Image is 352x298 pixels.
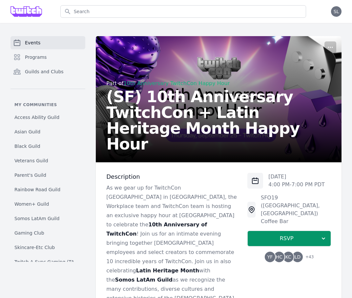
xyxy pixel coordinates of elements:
span: + 43 [301,253,314,262]
span: YF [267,255,273,259]
a: 10th Anniversary TwitchCon Happy Hour [123,80,230,86]
a: Black Guild [10,140,85,152]
a: Guilds and Clubs [10,65,85,78]
span: Gaming Club [14,230,44,236]
h3: Description [106,173,237,181]
span: Programs [25,54,47,60]
a: Somos LatAm Guild [10,213,85,224]
span: Twitch A-Sync Gaming (TAG) Club [14,259,81,265]
p: [DATE] [268,173,325,181]
span: Black Guild [14,143,40,149]
h2: (SF) 10th Anniversary TwitchCon + Latin Heritage Month Happy Hour [106,89,331,152]
a: Skincare-Etc Club [10,241,85,253]
span: Skincare-Etc Club [14,244,55,251]
span: Women+ Guild [14,201,49,207]
span: LD [295,255,301,259]
span: Somos LatAm Guild [14,215,59,222]
a: Parent's Guild [10,169,85,181]
a: Access Ability Guild [10,111,85,123]
input: Search [60,5,306,18]
span: Parent's Guild [14,172,46,178]
button: RSVP [247,231,331,246]
strong: Somos LatAm Guild [115,277,173,283]
span: Access Ability Guild [14,114,59,121]
a: Rainbow Road Guild [10,184,85,195]
img: Grove [10,6,42,17]
div: SFO19 ([GEOGRAPHIC_DATA], [GEOGRAPHIC_DATA]) [261,194,331,218]
span: Asian Guild [14,128,40,135]
a: Gaming Club [10,227,85,239]
div: Part of [106,80,331,87]
a: Veterans Guild [10,155,85,167]
strong: 10th Anniversary of TwitchCon [106,221,207,237]
p: 4:00 PM - 7:00 PM PDT [268,181,325,189]
strong: Latin Heritage Month [136,267,199,274]
a: Women+ Guild [10,198,85,210]
span: HC [276,255,282,259]
span: Veterans Guild [14,157,48,164]
span: SL [334,9,339,14]
span: RSVP [253,235,320,242]
span: KC [285,255,291,259]
div: Coffee Bar [261,218,331,225]
p: My communities [10,102,85,107]
a: Asian Guild [10,126,85,138]
span: Guilds and Clubs [25,68,64,75]
span: Rainbow Road Guild [14,186,60,193]
a: Programs [10,51,85,64]
span: Events [25,39,40,46]
nav: Sidebar [10,36,85,262]
button: SL [331,6,342,17]
a: Events [10,36,85,49]
a: Twitch A-Sync Gaming (TAG) Club [10,256,85,268]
